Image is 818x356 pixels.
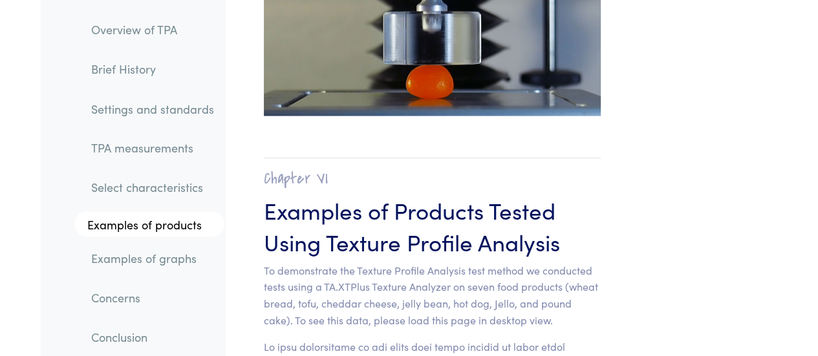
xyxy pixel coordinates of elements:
[264,168,601,188] h2: Chapter VI
[81,322,224,352] a: Conclusion
[81,55,224,85] a: Brief History
[81,244,224,273] a: Examples of graphs
[81,133,224,163] a: TPA measurements
[264,262,601,328] p: To demonstrate the Texture Profile Analysis test method we conducted tests using a TA.XTPlus Text...
[81,173,224,202] a: Select characteristics
[264,193,601,257] h3: Examples of Products Tested Using Texture Profile Analysis
[81,283,224,313] a: Concerns
[81,16,224,45] a: Overview of TPA
[81,94,224,123] a: Settings and standards
[74,212,224,238] a: Examples of products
